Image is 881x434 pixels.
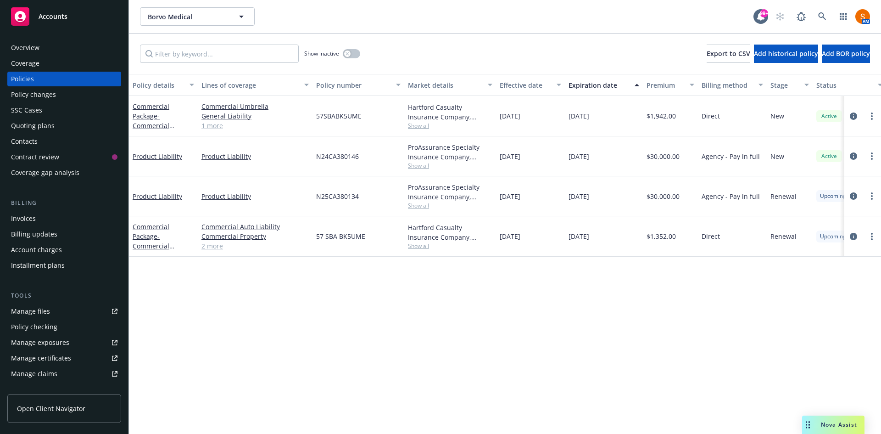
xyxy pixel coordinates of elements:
div: Stage [770,80,799,90]
span: Manage exposures [7,335,121,350]
button: Policy number [312,74,404,96]
span: Accounts [39,13,67,20]
span: Nova Assist [821,421,857,428]
a: Product Liability [201,152,309,161]
a: 1 more [201,121,309,130]
div: Policy number [316,80,390,90]
span: [DATE] [500,231,520,241]
span: $1,352.00 [647,231,676,241]
a: Policy changes [7,87,121,102]
a: 2 more [201,241,309,251]
a: Contract review [7,150,121,164]
a: Manage claims [7,366,121,381]
a: Quoting plans [7,118,121,133]
a: Policy checking [7,320,121,334]
span: Add BOR policy [822,49,870,58]
div: Expiration date [569,80,629,90]
span: Show all [408,202,492,209]
span: Agency - Pay in full [702,152,760,161]
a: more [866,191,877,202]
a: Commercial Auto Liability [201,222,309,231]
a: Coverage gap analysis [7,165,121,180]
a: circleInformation [848,111,859,122]
span: Show all [408,242,492,250]
div: Manage exposures [11,335,69,350]
span: $1,942.00 [647,111,676,121]
div: Policy checking [11,320,57,334]
div: Contacts [11,134,38,149]
a: Manage files [7,304,121,319]
span: - Commercial Package [133,112,174,140]
span: Show all [408,162,492,169]
div: Premium [647,80,684,90]
a: Search [813,7,831,26]
button: Nova Assist [802,416,864,434]
button: Billing method [698,74,767,96]
a: Product Liability [201,192,309,201]
a: Product Liability [133,152,182,161]
div: ProAssurance Specialty Insurance Company, Medmarc [408,182,492,202]
a: Report a Bug [792,7,810,26]
button: Policy details [129,74,198,96]
a: Contacts [7,134,121,149]
div: Coverage gap analysis [11,165,79,180]
a: SSC Cases [7,103,121,118]
a: Commercial Package [133,222,176,260]
div: Status [816,80,872,90]
div: 99+ [760,9,768,17]
a: Commercial Umbrella [201,101,309,111]
a: Coverage [7,56,121,71]
span: Active [820,152,838,160]
span: Agency - Pay in full [702,192,760,201]
img: photo [855,9,870,24]
button: Stage [767,74,813,96]
span: Upcoming [820,232,846,241]
span: 57SBABK5UME [316,111,362,121]
span: Direct [702,111,720,121]
span: $30,000.00 [647,192,680,201]
a: Overview [7,40,121,55]
button: Premium [643,74,698,96]
div: Billing [7,198,121,208]
a: more [866,111,877,122]
a: Start snowing [771,7,789,26]
div: Hartford Casualty Insurance Company, Hartford Insurance Group [408,102,492,122]
div: Policy details [133,80,184,90]
span: Add historical policy [754,49,818,58]
button: Market details [404,74,496,96]
input: Filter by keyword... [140,45,299,63]
div: Hartford Casualty Insurance Company, Hartford Insurance Group [408,223,492,242]
a: Invoices [7,211,121,226]
a: more [866,231,877,242]
span: Renewal [770,231,797,241]
div: Lines of coverage [201,80,299,90]
div: Installment plans [11,258,65,273]
a: Manage BORs [7,382,121,397]
a: circleInformation [848,231,859,242]
div: Manage BORs [11,382,54,397]
span: N24CA380146 [316,152,359,161]
div: Effective date [500,80,551,90]
button: Export to CSV [707,45,750,63]
span: [DATE] [569,192,589,201]
span: - Commercial Package 25-26 [133,232,176,260]
div: Coverage [11,56,39,71]
a: circleInformation [848,151,859,162]
button: Borvo Medical [140,7,255,26]
span: Show inactive [304,50,339,57]
div: Overview [11,40,39,55]
div: Billing updates [11,227,57,242]
span: [DATE] [569,152,589,161]
span: Upcoming [820,192,846,200]
a: Manage certificates [7,351,121,366]
div: Manage claims [11,366,57,381]
span: New [770,111,784,121]
a: Accounts [7,4,121,29]
div: Billing method [702,80,753,90]
a: Account charges [7,242,121,257]
button: Add historical policy [754,45,818,63]
a: General Liability [201,111,309,121]
div: Quoting plans [11,118,55,133]
span: N25CA380134 [316,192,359,201]
button: Lines of coverage [198,74,312,96]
